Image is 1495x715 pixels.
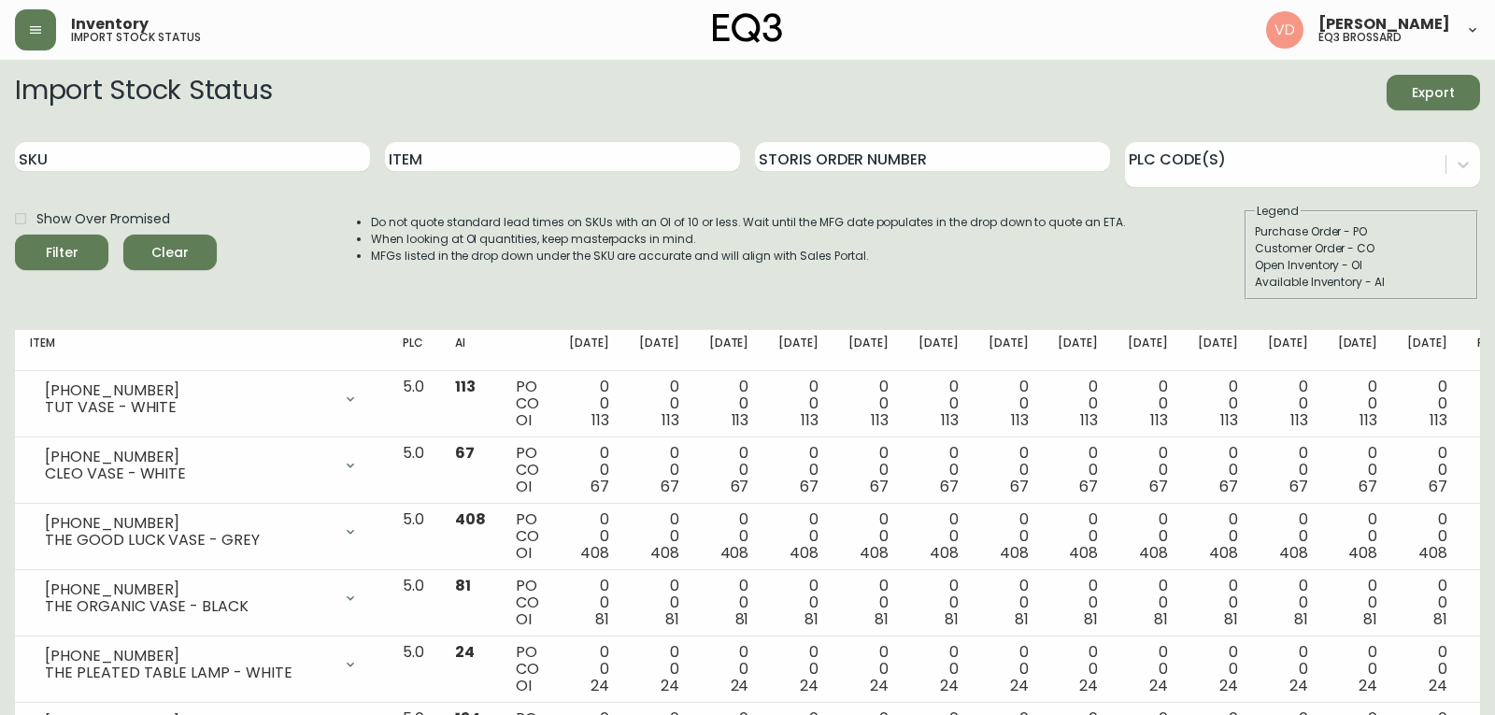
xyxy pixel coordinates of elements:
[516,675,532,696] span: OI
[1360,409,1377,431] span: 113
[1149,675,1168,696] span: 24
[1418,542,1447,564] span: 408
[778,445,819,495] div: 0 0
[778,644,819,694] div: 0 0
[804,608,819,630] span: 81
[661,675,679,696] span: 24
[1255,223,1468,240] div: Purchase Order - PO
[371,214,1126,231] li: Do not quote standard lead times on SKUs with an OI of 10 or less. Wait until the MFG date popula...
[941,409,959,431] span: 113
[1318,32,1402,43] h5: eq3 brossard
[15,75,272,110] h2: Import Stock Status
[595,608,609,630] span: 81
[455,442,475,464] span: 67
[123,235,217,270] button: Clear
[974,330,1044,371] th: [DATE]
[918,511,959,562] div: 0 0
[1079,675,1098,696] span: 24
[45,581,332,598] div: [PHONE_NUMBER]
[45,515,332,532] div: [PHONE_NUMBER]
[569,511,609,562] div: 0 0
[735,608,749,630] span: 81
[940,476,959,497] span: 67
[1000,542,1029,564] span: 408
[989,445,1029,495] div: 0 0
[71,32,201,43] h5: import stock status
[45,465,332,482] div: CLEO VASE - WHITE
[1359,675,1377,696] span: 24
[30,511,373,552] div: [PHONE_NUMBER]THE GOOD LUCK VASE - GREY
[1069,542,1098,564] span: 408
[455,508,486,530] span: 408
[709,511,749,562] div: 0 0
[440,330,501,371] th: AI
[904,330,974,371] th: [DATE]
[1338,379,1378,429] div: 0 0
[45,598,332,615] div: THE ORGANIC VASE - BLACK
[661,476,679,497] span: 67
[1128,511,1168,562] div: 0 0
[665,608,679,630] span: 81
[650,542,679,564] span: 408
[1407,578,1447,628] div: 0 0
[1338,445,1378,495] div: 0 0
[875,608,889,630] span: 81
[1128,578,1168,628] div: 0 0
[848,644,889,694] div: 0 0
[36,209,170,229] span: Show Over Promised
[848,379,889,429] div: 0 0
[870,675,889,696] span: 24
[15,235,108,270] button: Filter
[516,409,532,431] span: OI
[1080,409,1098,431] span: 113
[45,382,332,399] div: [PHONE_NUMBER]
[30,379,373,420] div: [PHONE_NUMBER]TUT VASE - WHITE
[709,644,749,694] div: 0 0
[455,575,471,596] span: 81
[30,578,373,619] div: [PHONE_NUMBER]THE ORGANIC VASE - BLACK
[1338,511,1378,562] div: 0 0
[800,675,819,696] span: 24
[713,13,782,43] img: logo
[1407,511,1447,562] div: 0 0
[989,578,1029,628] div: 0 0
[371,231,1126,248] li: When looking at OI quantities, keep masterpacks in mind.
[1268,445,1308,495] div: 0 0
[1015,608,1029,630] span: 81
[45,665,332,681] div: THE PLEATED TABLE LAMP - WHITE
[1058,445,1098,495] div: 0 0
[918,379,959,429] div: 0 0
[763,330,833,371] th: [DATE]
[516,608,532,630] span: OI
[1323,330,1393,371] th: [DATE]
[732,409,749,431] span: 113
[1338,644,1378,694] div: 0 0
[1198,445,1238,495] div: 0 0
[388,371,440,437] td: 5.0
[516,644,539,694] div: PO CO
[918,445,959,495] div: 0 0
[1392,330,1462,371] th: [DATE]
[1253,330,1323,371] th: [DATE]
[800,476,819,497] span: 67
[388,437,440,504] td: 5.0
[1198,379,1238,429] div: 0 0
[1289,675,1308,696] span: 24
[1359,476,1377,497] span: 67
[15,330,388,371] th: Item
[1219,476,1238,497] span: 67
[516,379,539,429] div: PO CO
[45,449,332,465] div: [PHONE_NUMBER]
[1268,644,1308,694] div: 0 0
[1363,608,1377,630] span: 81
[709,578,749,628] div: 0 0
[1279,542,1308,564] span: 408
[1198,578,1238,628] div: 0 0
[709,379,749,429] div: 0 0
[639,445,679,495] div: 0 0
[639,578,679,628] div: 0 0
[45,399,332,416] div: TUT VASE - WHITE
[989,379,1029,429] div: 0 0
[639,511,679,562] div: 0 0
[1268,511,1308,562] div: 0 0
